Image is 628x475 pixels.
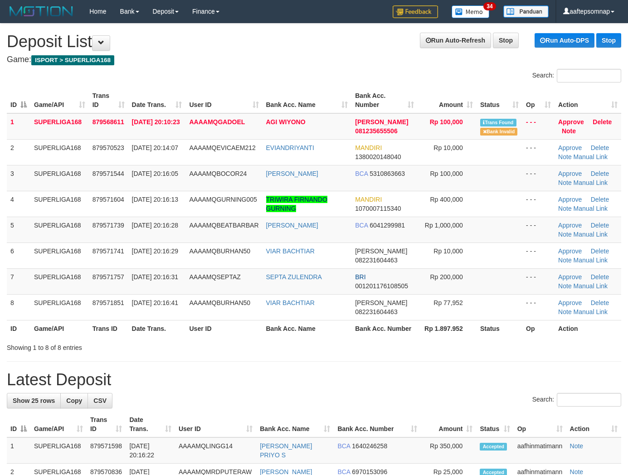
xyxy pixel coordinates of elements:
span: [DATE] 20:16:13 [132,196,178,203]
a: EVIANDRIYANTI [266,144,314,151]
td: SUPERLIGA168 [30,139,89,165]
span: [DATE] 20:14:07 [132,144,178,151]
span: Copy 1380020148040 to clipboard [355,153,401,160]
td: - - - [522,268,555,294]
a: Note [558,257,572,264]
a: Manual Link [574,231,608,238]
span: 879571851 [92,299,124,306]
a: Manual Link [574,179,608,186]
td: 1 [7,437,30,464]
span: [DATE] 20:16:28 [132,222,178,229]
td: 6 [7,242,30,268]
span: AAAAMQGADOEL [189,118,245,126]
td: - - - [522,165,555,191]
span: [DATE] 20:16:41 [132,299,178,306]
a: CSV [88,393,112,408]
span: 34 [483,2,496,10]
a: TRIWIRA FIRNANDO GURNING [266,196,327,212]
span: 879571739 [92,222,124,229]
td: - - - [522,191,555,217]
input: Search: [557,393,621,407]
span: [DATE] 20:16:31 [132,273,178,281]
a: Manual Link [574,205,608,212]
td: SUPERLIGA168 [30,191,89,217]
a: Manual Link [574,308,608,315]
span: AAAAMQBURHAN50 [189,247,250,255]
th: Bank Acc. Number: activate to sort column ascending [334,412,421,437]
a: Note [570,442,584,450]
span: AAAAMQSEPTAZ [189,273,240,281]
span: Copy 082231604463 to clipboard [355,257,397,264]
td: SUPERLIGA168 [30,165,89,191]
th: Bank Acc. Name [263,320,352,337]
a: Approve [558,118,584,126]
a: Approve [558,222,582,229]
img: panduan.png [503,5,549,18]
th: Game/API: activate to sort column ascending [30,87,89,113]
a: Delete [591,170,609,177]
span: BCA [355,222,368,229]
a: Delete [593,118,612,126]
a: Delete [591,273,609,281]
span: Show 25 rows [13,397,55,404]
span: Rp 200,000 [430,273,463,281]
th: Amount: activate to sort column ascending [421,412,476,437]
span: AAAAMQBEATBARBAR [189,222,258,229]
th: Date Trans.: activate to sort column ascending [126,412,175,437]
a: Note [558,179,572,186]
th: Bank Acc. Name: activate to sort column ascending [263,87,352,113]
span: MANDIRI [355,144,382,151]
a: Approve [558,144,582,151]
a: Manual Link [574,153,608,160]
td: 5 [7,217,30,242]
th: Op: activate to sort column ascending [514,412,566,437]
span: [DATE] 20:10:23 [132,118,180,126]
span: ISPORT > SUPERLIGA168 [31,55,114,65]
th: Trans ID: activate to sort column ascending [87,412,126,437]
th: Status: activate to sort column ascending [476,412,513,437]
td: - - - [522,113,555,140]
span: 879571757 [92,273,124,281]
span: Rp 400,000 [430,196,463,203]
td: SUPERLIGA168 [30,242,89,268]
span: BCA [337,442,350,450]
span: Accepted [480,443,507,451]
td: 3 [7,165,30,191]
th: Trans ID: activate to sort column ascending [89,87,128,113]
a: Approve [558,273,582,281]
a: Stop [596,33,621,48]
th: Rp 1.897.952 [418,320,476,337]
div: Showing 1 to 8 of 8 entries [7,339,255,352]
a: Copy [60,393,88,408]
span: 879571544 [92,170,124,177]
th: Game/API [30,320,89,337]
a: Note [558,153,572,160]
span: Copy [66,397,82,404]
span: MANDIRI [355,196,382,203]
span: [PERSON_NAME] [355,247,407,255]
span: [PERSON_NAME] [355,118,408,126]
td: - - - [522,217,555,242]
a: [PERSON_NAME] [266,170,318,177]
span: BCA [355,170,368,177]
th: Date Trans. [128,320,186,337]
th: Op [522,320,555,337]
th: ID: activate to sort column descending [7,412,30,437]
span: Rp 77,952 [433,299,463,306]
span: AAAAMQBURHAN50 [189,299,250,306]
a: Manual Link [574,257,608,264]
th: Date Trans.: activate to sort column ascending [128,87,186,113]
a: [PERSON_NAME] [266,222,318,229]
th: Bank Acc. Number: activate to sort column ascending [351,87,418,113]
a: AGI WIYONO [266,118,306,126]
span: Copy 1070007115340 to clipboard [355,205,401,212]
td: - - - [522,294,555,320]
a: Delete [591,222,609,229]
span: AAAAMQEVICAEM212 [189,144,255,151]
span: Rp 10,000 [433,247,463,255]
label: Search: [532,69,621,82]
a: Note [558,282,572,290]
a: VIAR BACHTIAR [266,299,315,306]
a: [PERSON_NAME] PRIYO S [260,442,312,459]
a: Note [562,127,576,135]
